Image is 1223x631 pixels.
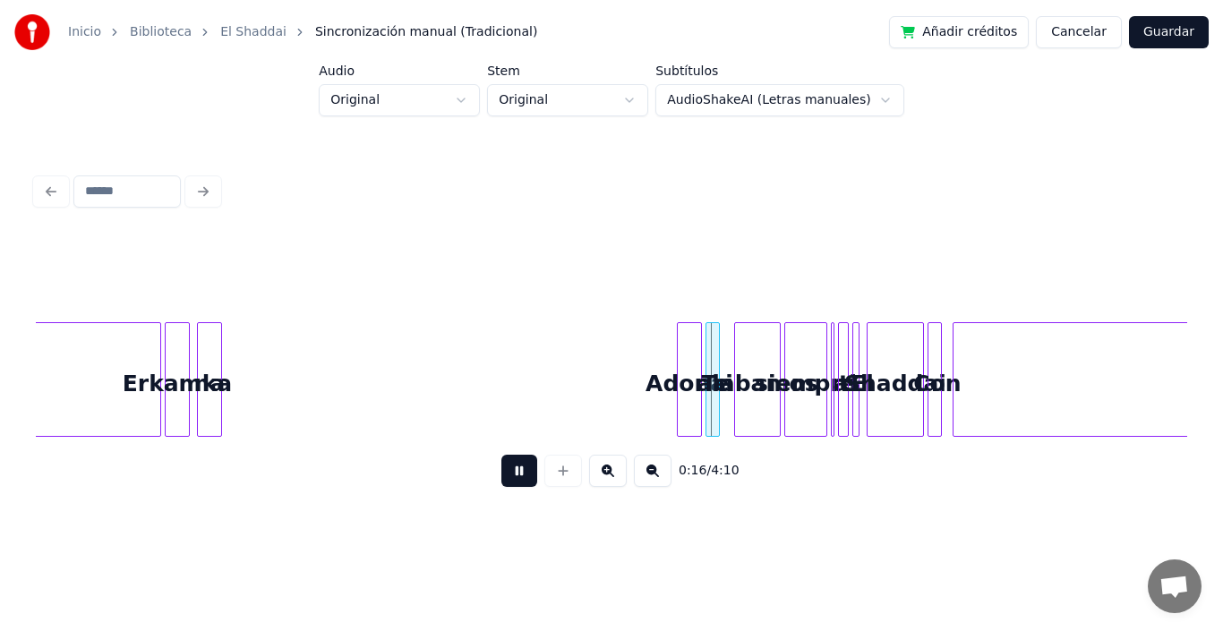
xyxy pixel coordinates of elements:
a: Biblioteca [130,23,192,41]
div: Chat abierto [1148,559,1202,613]
button: Añadir créditos [889,16,1029,48]
a: El Shaddai [220,23,287,41]
div: / [679,462,722,480]
label: Audio [319,64,480,77]
img: youka [14,14,50,50]
label: Stem [487,64,648,77]
span: 4:10 [711,462,739,480]
span: 0:16 [679,462,706,480]
a: Inicio [68,23,101,41]
nav: breadcrumb [68,23,537,41]
label: Subtítulos [655,64,904,77]
button: Cancelar [1036,16,1122,48]
span: Sincronización manual (Tradicional) [315,23,537,41]
button: Guardar [1129,16,1209,48]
